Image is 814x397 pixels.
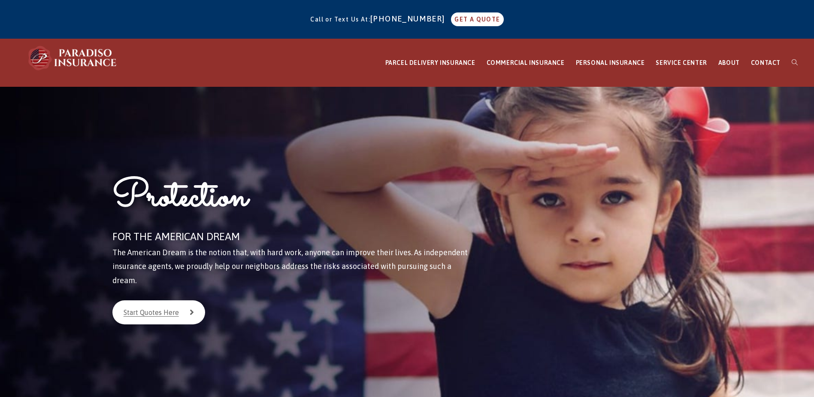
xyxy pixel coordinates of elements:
a: COMMERCIAL INSURANCE [481,39,570,87]
span: PERSONAL INSURANCE [576,59,645,66]
a: ABOUT [713,39,745,87]
span: Call or Text Us At: [310,16,370,23]
span: ABOUT [718,59,740,66]
img: Paradiso Insurance [26,45,120,71]
a: [PHONE_NUMBER] [370,14,449,23]
a: PERSONAL INSURANCE [570,39,651,87]
a: CONTACT [745,39,786,87]
h1: Protection [112,173,470,227]
a: Start Quotes Here [112,300,205,324]
a: SERVICE CENTER [650,39,712,87]
span: SERVICE CENTER [656,59,707,66]
a: GET A QUOTE [451,12,503,26]
a: PARCEL DELIVERY INSURANCE [380,39,481,87]
span: PARCEL DELIVERY INSURANCE [385,59,475,66]
span: FOR THE AMERICAN DREAM [112,231,240,242]
span: The American Dream is the notion that, with hard work, anyone can improve their lives. As indepen... [112,248,468,285]
span: CONTACT [751,59,781,66]
span: COMMERCIAL INSURANCE [487,59,565,66]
